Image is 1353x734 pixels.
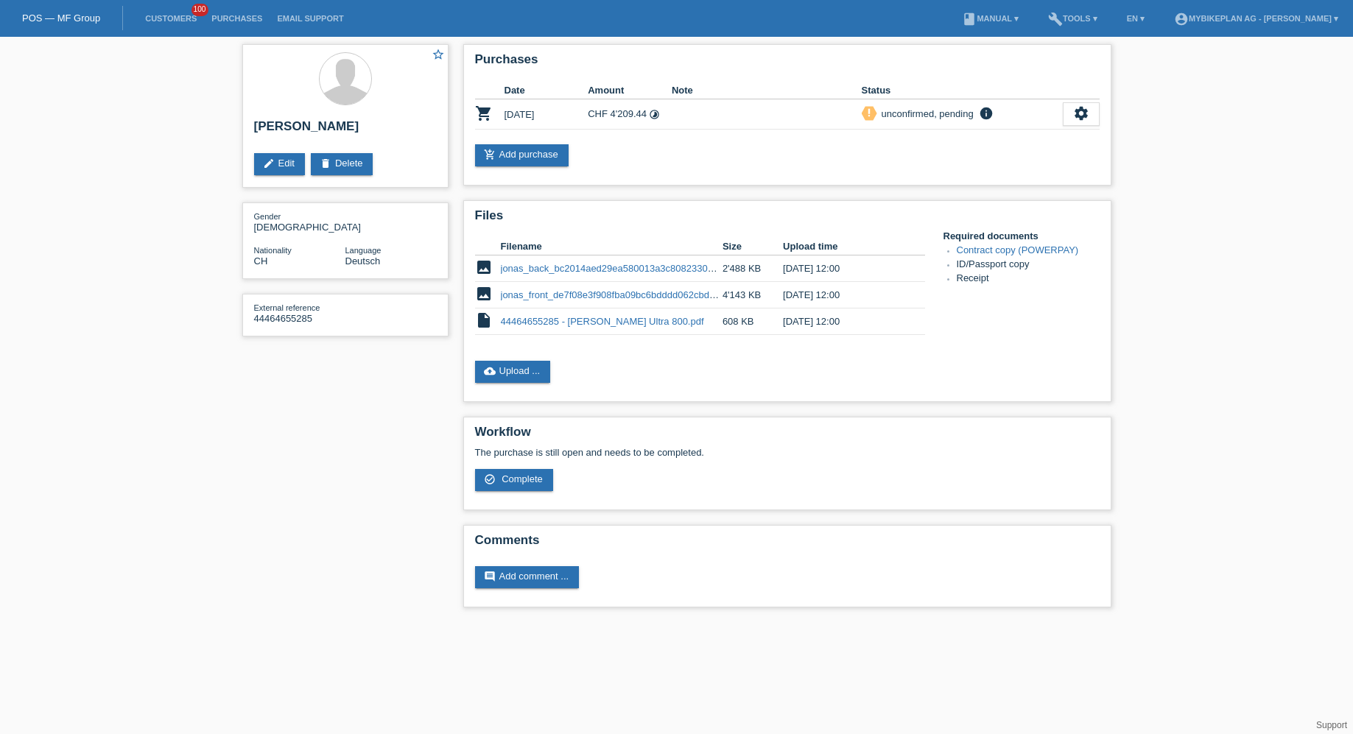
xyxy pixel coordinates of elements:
[254,119,437,141] h2: [PERSON_NAME]
[783,255,904,282] td: [DATE] 12:00
[957,258,1100,272] li: ID/Passport copy
[723,308,783,335] td: 608 KB
[475,469,553,491] a: check_circle_outline Complete
[1120,14,1152,23] a: EN ▾
[475,447,1100,458] p: The purchase is still open and needs to be completed.
[475,52,1100,74] h2: Purchases
[957,244,1079,255] a: Contract copy (POWERPAY)
[138,14,204,23] a: Customers
[254,153,305,175] a: editEdit
[862,82,1063,99] th: Status
[254,211,345,233] div: [DEMOGRAPHIC_DATA]
[955,14,1026,23] a: bookManual ▾
[1041,14,1105,23] a: buildTools ▾
[783,308,904,335] td: [DATE] 12:00
[977,106,995,121] i: info
[723,255,783,282] td: 2'488 KB
[501,263,745,274] a: jonas_back_bc2014aed29ea580013a3c8082330e7e.jpeg
[475,208,1100,230] h2: Files
[501,238,723,255] th: Filename
[311,153,373,175] a: deleteDelete
[1048,12,1063,27] i: build
[345,246,382,255] span: Language
[320,158,331,169] i: delete
[723,238,783,255] th: Size
[484,571,496,582] i: comment
[475,533,1100,555] h2: Comments
[475,425,1100,447] h2: Workflow
[672,82,862,99] th: Note
[505,99,588,130] td: [DATE]
[1316,720,1347,730] a: Support
[475,566,580,588] a: commentAdd comment ...
[588,82,672,99] th: Amount
[484,365,496,377] i: cloud_upload
[1167,14,1346,23] a: account_circleMybikeplan AG - [PERSON_NAME] ▾
[783,238,904,255] th: Upload time
[501,289,736,300] a: jonas_front_de7f08e3f908fba09bc6bdddd062cbdb.jpeg
[943,230,1100,241] h4: Required documents
[649,109,660,120] i: Instalments (48 instalments)
[204,14,270,23] a: Purchases
[270,14,351,23] a: Email Support
[877,106,974,121] div: unconfirmed, pending
[191,4,209,16] span: 100
[723,282,783,308] td: 4'143 KB
[501,316,704,327] a: 44464655285 - [PERSON_NAME] Ultra 800.pdf
[1174,12,1189,27] i: account_circle
[345,255,381,267] span: Deutsch
[475,285,493,303] i: image
[254,246,292,255] span: Nationality
[484,149,496,160] i: add_shopping_cart
[475,311,493,329] i: insert_drive_file
[22,13,100,24] a: POS — MF Group
[432,48,445,61] i: star_border
[1073,105,1089,121] i: settings
[254,302,345,324] div: 44464655285
[475,361,551,383] a: cloud_uploadUpload ...
[957,272,1100,286] li: Receipt
[864,107,874,118] i: priority_high
[432,48,445,63] a: star_border
[962,12,977,27] i: book
[254,212,281,221] span: Gender
[254,255,268,267] span: Switzerland
[588,99,672,130] td: CHF 4'209.44
[783,282,904,308] td: [DATE] 12:00
[484,473,496,485] i: check_circle_outline
[475,144,569,166] a: add_shopping_cartAdd purchase
[254,303,320,312] span: External reference
[502,473,543,484] span: Complete
[475,258,493,276] i: image
[475,105,493,122] i: POSP00027958
[263,158,275,169] i: edit
[505,82,588,99] th: Date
